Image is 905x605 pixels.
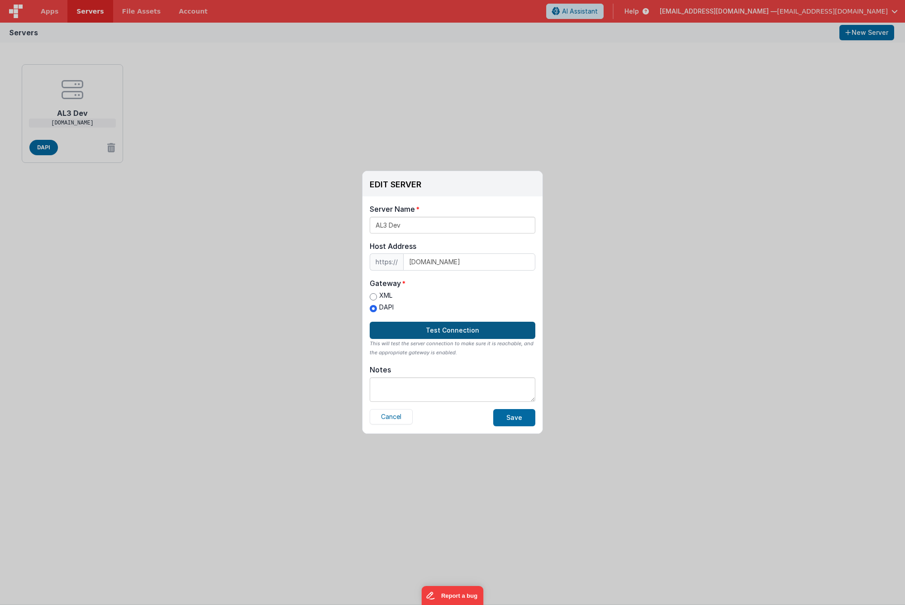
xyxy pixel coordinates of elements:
div: Gateway [370,278,401,289]
input: IP or domain name [403,253,535,271]
input: DAPI [370,305,377,312]
input: My Server [370,217,535,233]
span: https:// [370,253,403,271]
h3: EDIT SERVER [370,180,421,189]
label: XML [370,291,394,300]
div: Server Name [370,204,415,214]
button: Test Connection [370,322,535,339]
input: XML [370,293,377,300]
div: Host Address [370,241,535,252]
div: This will test the server connection to make sure it is reachable, and the appropriate gateway is... [370,339,535,357]
iframe: Marker.io feedback button [422,586,484,605]
label: DAPI [370,303,394,312]
button: Save [493,409,535,426]
div: Notes [370,365,391,374]
button: Cancel [370,409,413,424]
